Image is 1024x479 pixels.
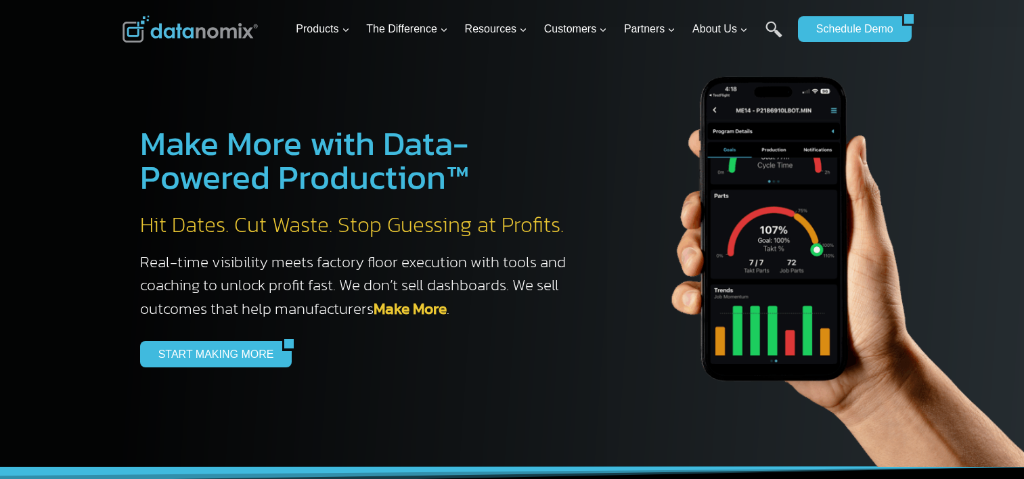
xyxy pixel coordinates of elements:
span: The Difference [366,20,448,38]
h1: Make More with Data-Powered Production™ [140,127,580,194]
a: Search [765,21,782,51]
a: Make More [374,297,447,320]
span: Resources [465,20,527,38]
span: Partners [624,20,675,38]
nav: Primary Navigation [290,7,791,51]
a: START MAKING MORE [140,341,283,367]
span: About Us [692,20,748,38]
h3: Real-time visibility meets factory floor execution with tools and coaching to unlock profit fast.... [140,250,580,321]
span: Products [296,20,349,38]
span: Customers [544,20,607,38]
h2: Hit Dates. Cut Waste. Stop Guessing at Profits. [140,211,580,239]
img: Datanomix [123,16,258,43]
a: Schedule Demo [798,16,902,42]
